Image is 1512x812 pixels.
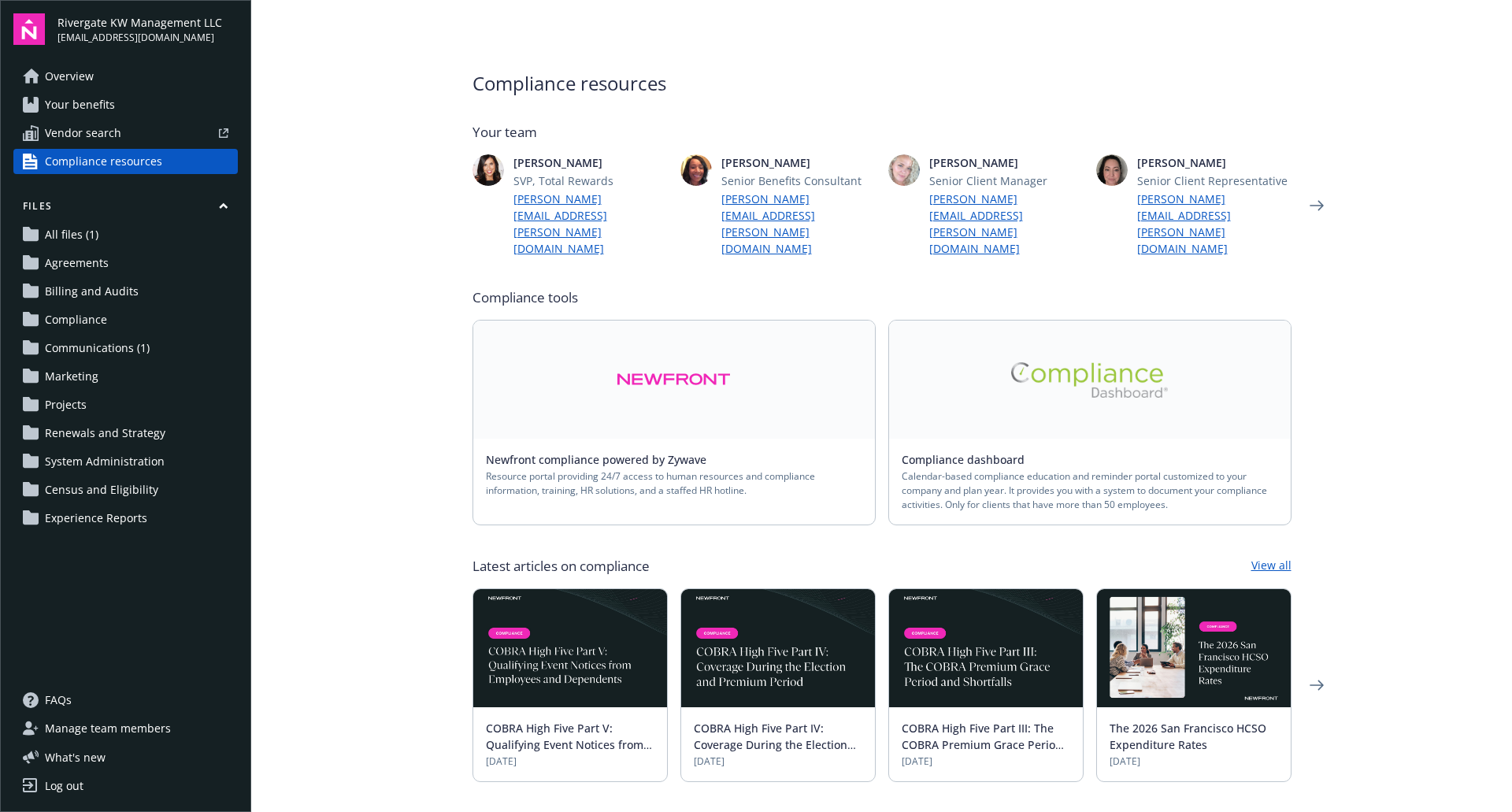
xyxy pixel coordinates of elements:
span: SVP, Total Rewards [513,172,668,189]
a: Compliance resources [13,149,238,174]
img: Alt [1011,362,1169,398]
a: Alt [889,321,1291,439]
a: Census and Eligibility [13,477,238,502]
span: Projects [45,392,87,417]
img: photo [472,154,504,186]
span: [EMAIL_ADDRESS][DOMAIN_NAME] [57,31,222,45]
span: [DATE] [902,755,1070,769]
span: Resource portal providing 24/7 access to human resources and compliance information, training, HR... [486,469,862,498]
span: Senior Benefits Consultant [721,172,876,189]
a: Agreements [13,250,238,276]
a: [PERSON_NAME][EMAIL_ADDRESS][PERSON_NAME][DOMAIN_NAME] [929,191,1084,257]
a: Renewals and Strategy [13,421,238,446]
a: Next [1304,193,1329,218]
a: [PERSON_NAME][EMAIL_ADDRESS][PERSON_NAME][DOMAIN_NAME] [1137,191,1291,257]
span: All files (1) [45,222,98,247]
a: COBRA High Five Part IV: Coverage During the Election and Premium Period [694,721,847,769]
span: Marketing [45,364,98,389]
a: Marketing [13,364,238,389]
span: Your team [472,123,1291,142]
span: Census and Eligibility [45,477,158,502]
span: Compliance resources [472,69,1291,98]
a: Your benefits [13,92,238,117]
span: What ' s new [45,749,106,766]
span: Compliance [45,307,107,332]
img: BLOG-Card Image - Compliance - COBRA High Five Pt 3 - 09-03-25.jpg [889,589,1083,707]
a: The 2026 San Francisco HCSO Expenditure Rates [1110,721,1266,752]
img: Alt [617,362,731,398]
img: BLOG+Card Image - Compliance - 2026 SF HCSO Expenditure Rates - 08-26-25.jpg [1097,589,1291,707]
a: [PERSON_NAME][EMAIL_ADDRESS][PERSON_NAME][DOMAIN_NAME] [721,191,876,257]
button: What's new [13,749,131,766]
a: Alt [473,321,875,439]
a: COBRA High Five Part III: The COBRA Premium Grace Period and Shortfalls [902,721,1062,769]
span: Billing and Audits [45,279,139,304]
span: Rivergate KW Management LLC [57,14,222,31]
a: Compliance dashboard [902,452,1037,467]
span: Senior Client Representative [1137,172,1291,189]
img: BLOG-Card Image - Compliance - COBRA High Five Pt 4 - 09-04-25.jpg [681,589,875,707]
a: Next [1304,673,1329,698]
a: Manage team members [13,716,238,741]
span: Agreements [45,250,109,276]
span: [DATE] [694,755,862,769]
img: photo [888,154,920,186]
img: BLOG-Card Image - Compliance - COBRA High Five Pt 5 - 09-11-25.jpg [473,589,667,707]
span: [PERSON_NAME] [1137,154,1291,171]
span: Overview [45,64,94,89]
span: Calendar-based compliance education and reminder portal customized to your company and plan year.... [902,469,1278,512]
span: Your benefits [45,92,115,117]
span: Vendor search [45,121,121,146]
a: Billing and Audits [13,279,238,304]
span: [PERSON_NAME] [721,154,876,171]
a: View all [1251,557,1291,576]
a: FAQs [13,688,238,713]
span: Experience Reports [45,506,147,531]
a: Experience Reports [13,506,238,531]
a: Projects [13,392,238,417]
span: [PERSON_NAME] [929,154,1084,171]
span: [PERSON_NAME] [513,154,668,171]
span: Renewals and Strategy [45,421,165,446]
span: Senior Client Manager [929,172,1084,189]
span: Latest articles on compliance [472,557,650,576]
a: Compliance [13,307,238,332]
span: [DATE] [1110,755,1278,769]
a: [PERSON_NAME][EMAIL_ADDRESS][PERSON_NAME][DOMAIN_NAME] [513,191,668,257]
button: Rivergate KW Management LLC[EMAIL_ADDRESS][DOMAIN_NAME] [57,13,238,45]
div: Log out [45,773,83,799]
a: All files (1) [13,222,238,247]
button: Files [13,199,238,219]
span: Compliance resources [45,149,162,174]
span: System Administration [45,449,165,474]
a: Newfront compliance powered by Zywave [486,452,719,467]
a: COBRA High Five Part V: Qualifying Event Notices from Employees and Dependents [486,721,643,769]
span: Communications (1) [45,336,150,361]
img: photo [680,154,712,186]
img: navigator-logo.svg [13,13,45,45]
span: [DATE] [486,755,654,769]
span: Manage team members [45,716,171,741]
a: System Administration [13,449,238,474]
a: Vendor search [13,121,238,146]
span: FAQs [45,688,72,713]
a: Communications (1) [13,336,238,361]
span: Compliance tools [472,288,1291,307]
img: photo [1096,154,1128,186]
a: Overview [13,64,238,89]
